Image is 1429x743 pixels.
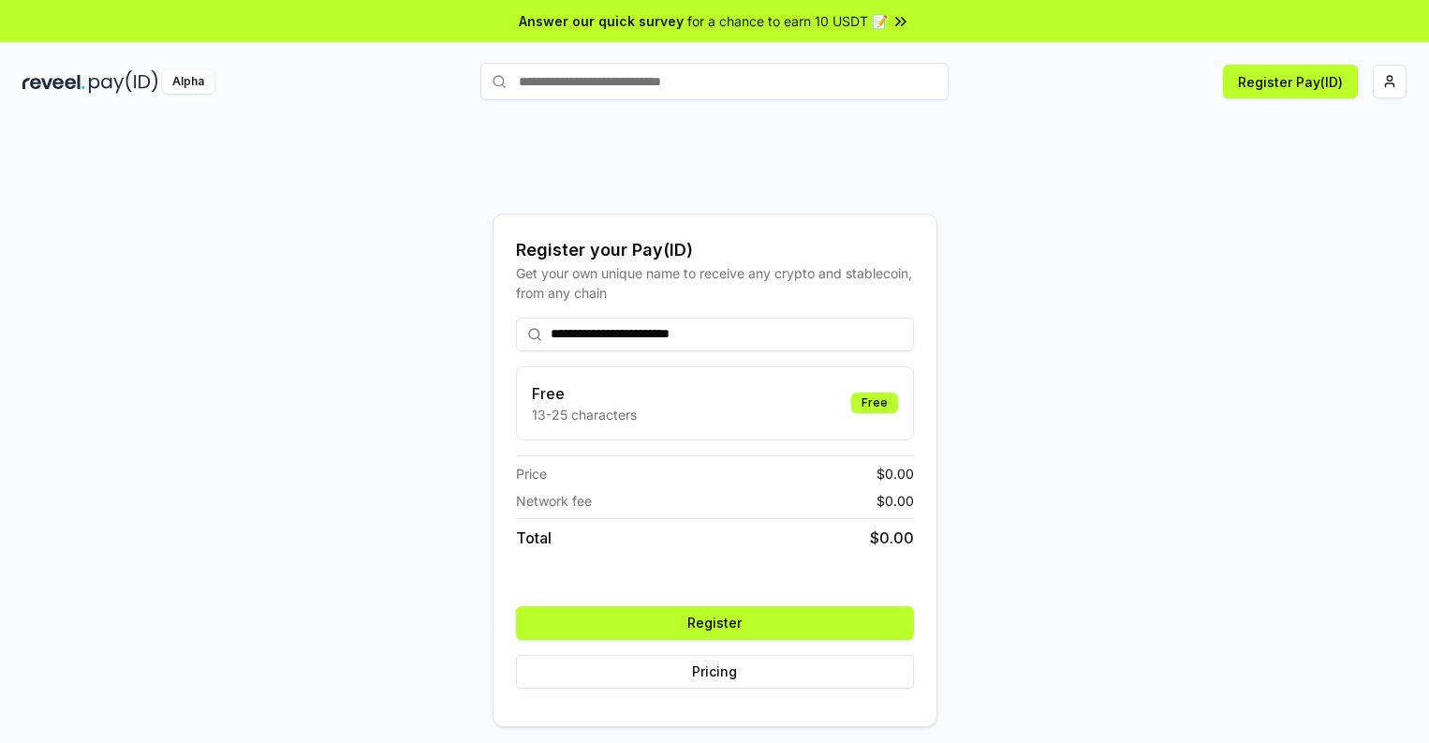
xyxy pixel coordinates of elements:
[516,491,592,511] span: Network fee
[851,393,898,413] div: Free
[516,527,552,549] span: Total
[877,491,914,511] span: $ 0.00
[516,655,914,689] button: Pricing
[516,237,914,263] div: Register your Pay(ID)
[532,405,637,424] p: 13-25 characters
[687,11,888,31] span: for a chance to earn 10 USDT 📝
[22,70,85,94] img: reveel_dark
[516,263,914,303] div: Get your own unique name to receive any crypto and stablecoin, from any chain
[877,464,914,483] span: $ 0.00
[516,464,547,483] span: Price
[162,70,214,94] div: Alpha
[519,11,684,31] span: Answer our quick survey
[89,70,158,94] img: pay_id
[1223,65,1358,98] button: Register Pay(ID)
[516,606,914,640] button: Register
[870,527,914,549] span: $ 0.00
[532,382,637,405] h3: Free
